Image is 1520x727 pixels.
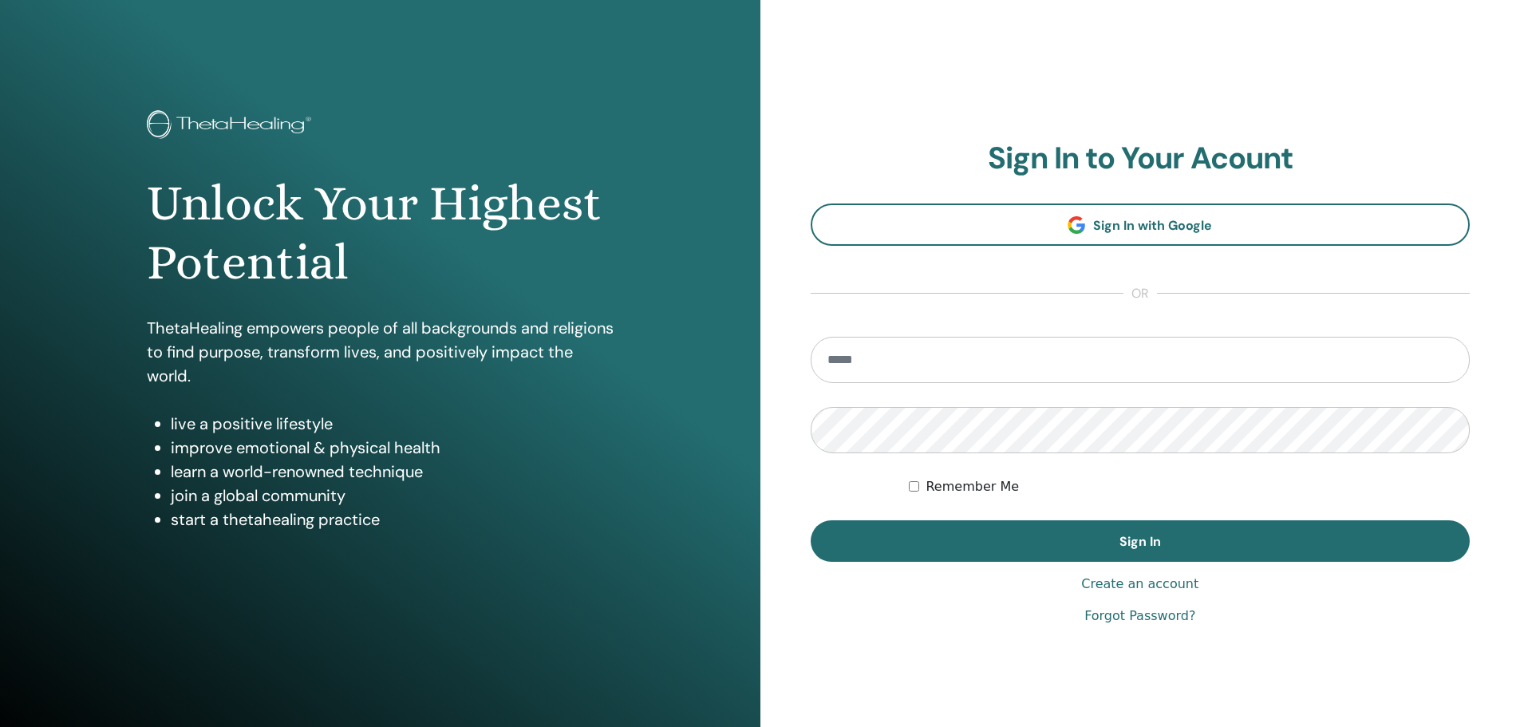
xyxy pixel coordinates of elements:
a: Sign In with Google [811,203,1471,246]
span: or [1123,284,1157,303]
label: Remember Me [926,477,1019,496]
div: Keep me authenticated indefinitely or until I manually logout [909,477,1470,496]
li: live a positive lifestyle [171,412,614,436]
a: Create an account [1081,575,1198,594]
li: join a global community [171,484,614,508]
h2: Sign In to Your Acount [811,140,1471,177]
span: Sign In with Google [1093,217,1212,234]
li: learn a world-renowned technique [171,460,614,484]
p: ThetaHealing empowers people of all backgrounds and religions to find purpose, transform lives, a... [147,316,614,388]
li: improve emotional & physical health [171,436,614,460]
a: Forgot Password? [1084,606,1195,626]
h1: Unlock Your Highest Potential [147,174,614,293]
li: start a thetahealing practice [171,508,614,531]
span: Sign In [1119,533,1161,550]
button: Sign In [811,520,1471,562]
